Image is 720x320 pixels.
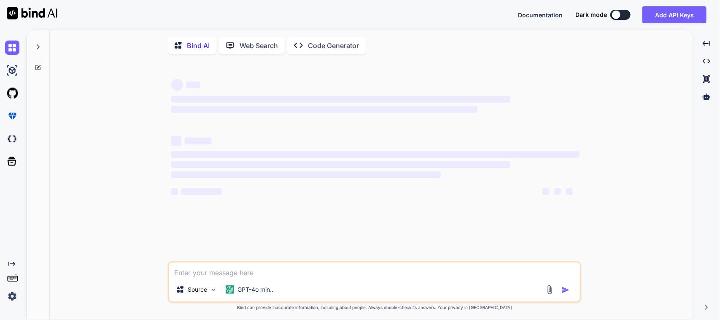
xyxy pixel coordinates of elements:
span: ‌ [181,188,222,195]
span: ‌ [171,96,510,103]
span: Dark mode [575,11,607,19]
span: ‌ [171,188,178,195]
span: ‌ [542,188,549,195]
button: Add API Keys [642,6,707,23]
span: ‌ [566,188,573,195]
p: Code Generator [308,41,359,51]
img: chat [5,41,19,55]
img: settings [5,289,19,304]
img: githubLight [5,86,19,100]
span: ‌ [171,151,580,158]
img: icon [561,286,570,294]
span: ‌ [171,106,477,113]
img: darkCloudIdeIcon [5,132,19,146]
img: premium [5,109,19,123]
p: Source [188,285,207,294]
span: ‌ [185,138,212,144]
span: ‌ [171,79,183,91]
span: ‌ [171,161,510,168]
img: Bind AI [7,7,57,19]
img: ai-studio [5,63,19,78]
span: ‌ [171,136,181,146]
img: Pick Models [210,286,217,293]
p: Web Search [240,41,278,51]
span: ‌ [171,171,441,178]
img: attachment [545,285,555,295]
span: ‌ [554,188,561,195]
p: Bind can provide inaccurate information, including about people. Always double-check its answers.... [168,304,581,311]
p: Bind AI [187,41,210,51]
img: GPT-4o mini [226,285,234,294]
p: GPT-4o min.. [237,285,273,294]
button: Documentation [518,11,563,19]
span: ‌ [186,81,200,88]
